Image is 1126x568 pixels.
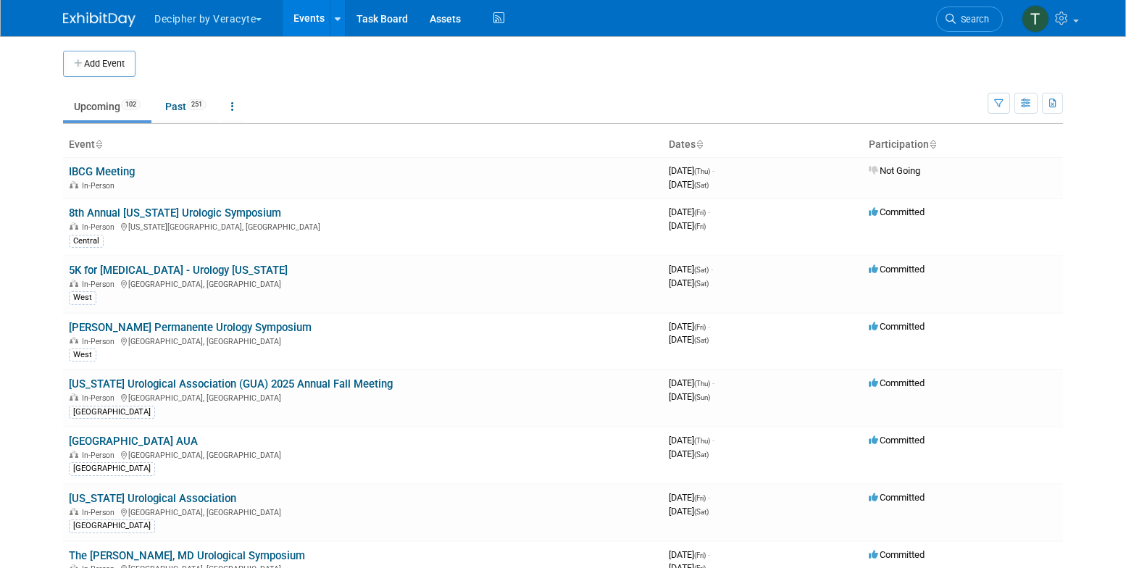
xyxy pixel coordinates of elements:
[956,14,989,25] span: Search
[63,93,151,120] a: Upcoming102
[95,138,102,150] a: Sort by Event Name
[69,264,288,277] a: 5K for [MEDICAL_DATA] - Urology [US_STATE]
[669,206,710,217] span: [DATE]
[70,280,78,287] img: In-Person Event
[669,377,714,388] span: [DATE]
[694,266,709,274] span: (Sat)
[82,451,119,460] span: In-Person
[669,277,709,288] span: [DATE]
[712,377,714,388] span: -
[69,519,155,532] div: [GEOGRAPHIC_DATA]
[694,209,706,217] span: (Fri)
[694,393,710,401] span: (Sun)
[69,220,657,232] div: [US_STATE][GEOGRAPHIC_DATA], [GEOGRAPHIC_DATA]
[694,551,706,559] span: (Fri)
[69,448,657,460] div: [GEOGRAPHIC_DATA], [GEOGRAPHIC_DATA]
[712,435,714,446] span: -
[69,506,657,517] div: [GEOGRAPHIC_DATA], [GEOGRAPHIC_DATA]
[669,264,713,275] span: [DATE]
[694,167,710,175] span: (Thu)
[711,264,713,275] span: -
[70,337,78,344] img: In-Person Event
[694,380,710,388] span: (Thu)
[669,391,710,402] span: [DATE]
[663,133,863,157] th: Dates
[69,335,657,346] div: [GEOGRAPHIC_DATA], [GEOGRAPHIC_DATA]
[69,377,393,390] a: [US_STATE] Urological Association (GUA) 2025 Annual Fall Meeting
[694,336,709,344] span: (Sat)
[69,348,96,362] div: West
[82,508,119,517] span: In-Person
[694,437,710,445] span: (Thu)
[69,492,236,505] a: [US_STATE] Urological Association
[69,321,312,334] a: [PERSON_NAME] Permanente Urology Symposium
[69,291,96,304] div: West
[669,492,710,503] span: [DATE]
[929,138,936,150] a: Sort by Participation Type
[869,206,925,217] span: Committed
[69,549,305,562] a: The [PERSON_NAME], MD Urological Symposium
[694,508,709,516] span: (Sat)
[708,492,710,503] span: -
[69,406,155,419] div: [GEOGRAPHIC_DATA]
[869,435,925,446] span: Committed
[69,462,155,475] div: [GEOGRAPHIC_DATA]
[869,492,925,503] span: Committed
[869,321,925,332] span: Committed
[82,181,119,191] span: In-Person
[669,165,714,176] span: [DATE]
[694,222,706,230] span: (Fri)
[669,448,709,459] span: [DATE]
[708,321,710,332] span: -
[869,377,925,388] span: Committed
[936,7,1003,32] a: Search
[63,51,135,77] button: Add Event
[869,165,920,176] span: Not Going
[69,391,657,403] div: [GEOGRAPHIC_DATA], [GEOGRAPHIC_DATA]
[863,133,1063,157] th: Participation
[63,12,135,27] img: ExhibitDay
[82,280,119,289] span: In-Person
[82,393,119,403] span: In-Person
[694,451,709,459] span: (Sat)
[82,337,119,346] span: In-Person
[669,506,709,517] span: [DATE]
[669,321,710,332] span: [DATE]
[712,165,714,176] span: -
[708,549,710,560] span: -
[669,334,709,345] span: [DATE]
[669,549,710,560] span: [DATE]
[69,165,135,178] a: IBCG Meeting
[69,277,657,289] div: [GEOGRAPHIC_DATA], [GEOGRAPHIC_DATA]
[121,99,141,110] span: 102
[869,264,925,275] span: Committed
[69,435,198,448] a: [GEOGRAPHIC_DATA] AUA
[708,206,710,217] span: -
[694,181,709,189] span: (Sat)
[69,235,104,248] div: Central
[669,435,714,446] span: [DATE]
[70,508,78,515] img: In-Person Event
[694,494,706,502] span: (Fri)
[70,451,78,458] img: In-Person Event
[669,179,709,190] span: [DATE]
[69,206,281,220] a: 8th Annual [US_STATE] Urologic Symposium
[694,280,709,288] span: (Sat)
[694,323,706,331] span: (Fri)
[869,549,925,560] span: Committed
[63,133,663,157] th: Event
[187,99,207,110] span: 251
[70,393,78,401] img: In-Person Event
[669,220,706,231] span: [DATE]
[1022,5,1049,33] img: Tony Alvarado
[70,222,78,230] img: In-Person Event
[154,93,217,120] a: Past251
[696,138,703,150] a: Sort by Start Date
[70,181,78,188] img: In-Person Event
[82,222,119,232] span: In-Person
